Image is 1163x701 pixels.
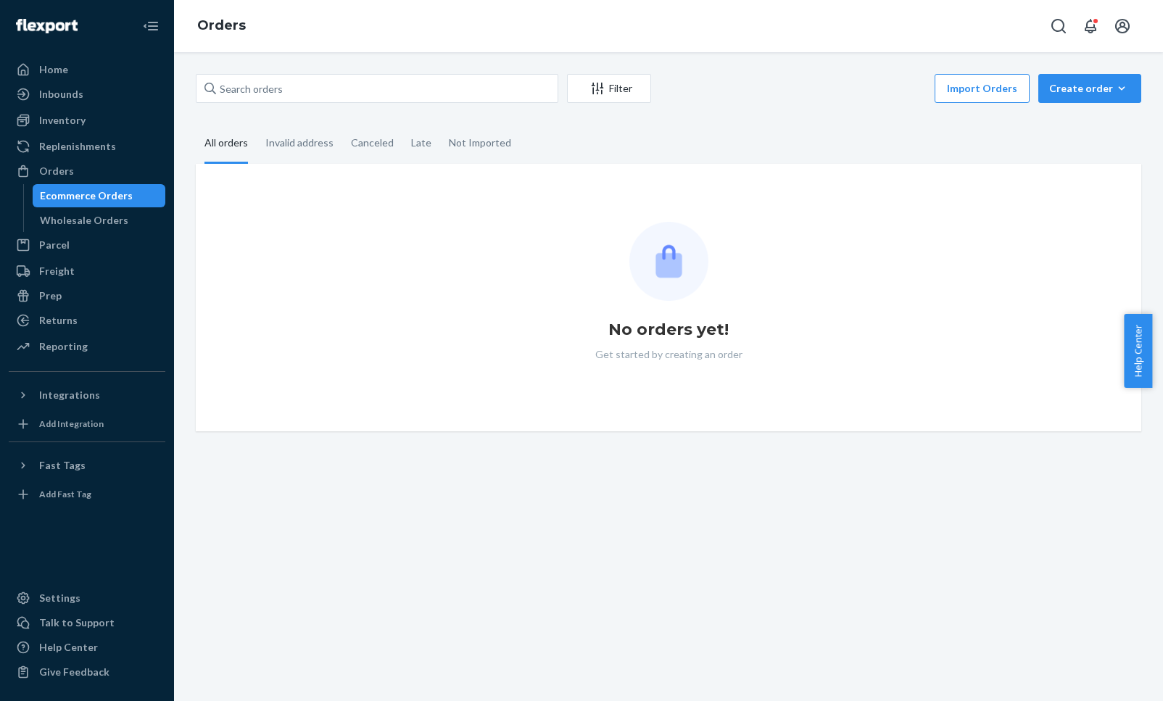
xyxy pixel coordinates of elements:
div: Not Imported [449,124,511,162]
button: Give Feedback [9,660,165,684]
img: Empty list [629,222,708,301]
button: Filter [567,74,651,103]
button: Open account menu [1108,12,1137,41]
a: Orders [197,17,246,33]
div: All orders [204,124,248,164]
a: Add Fast Tag [9,483,165,506]
div: Fast Tags [39,458,86,473]
a: Home [9,58,165,81]
a: Inventory [9,109,165,132]
div: Late [411,124,431,162]
div: Wholesale Orders [40,213,128,228]
a: Ecommerce Orders [33,184,166,207]
button: Close Navigation [136,12,165,41]
a: Returns [9,309,165,332]
div: Add Integration [39,418,104,430]
div: Create order [1049,81,1130,96]
div: Add Fast Tag [39,488,91,500]
a: Freight [9,260,165,283]
h1: No orders yet! [608,318,729,341]
div: Ecommerce Orders [40,188,133,203]
div: Canceled [351,124,394,162]
a: Settings [9,586,165,610]
button: Import Orders [935,74,1030,103]
div: Help Center [39,640,98,655]
div: Parcel [39,238,70,252]
ol: breadcrumbs [186,5,257,47]
input: Search orders [196,74,558,103]
a: Add Integration [9,412,165,436]
div: Orders [39,164,74,178]
button: Open notifications [1076,12,1105,41]
div: Returns [39,313,78,328]
div: Filter [568,81,650,96]
p: Get started by creating an order [595,347,742,362]
a: Parcel [9,233,165,257]
div: Inbounds [39,87,83,101]
button: Help Center [1124,314,1152,388]
div: Give Feedback [39,665,109,679]
a: Inbounds [9,83,165,106]
a: Prep [9,284,165,307]
div: Integrations [39,388,100,402]
a: Wholesale Orders [33,209,166,232]
div: Replenishments [39,139,116,154]
div: Home [39,62,68,77]
div: Prep [39,289,62,303]
div: Settings [39,591,80,605]
button: Fast Tags [9,454,165,477]
div: Invalid address [265,124,334,162]
a: Help Center [9,636,165,659]
div: Freight [39,264,75,278]
button: Open Search Box [1044,12,1073,41]
div: Talk to Support [39,615,115,630]
a: Replenishments [9,135,165,158]
button: Integrations [9,383,165,407]
div: Reporting [39,339,88,354]
img: Flexport logo [16,19,78,33]
a: Talk to Support [9,611,165,634]
a: Orders [9,159,165,183]
div: Inventory [39,113,86,128]
a: Reporting [9,335,165,358]
button: Create order [1038,74,1141,103]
